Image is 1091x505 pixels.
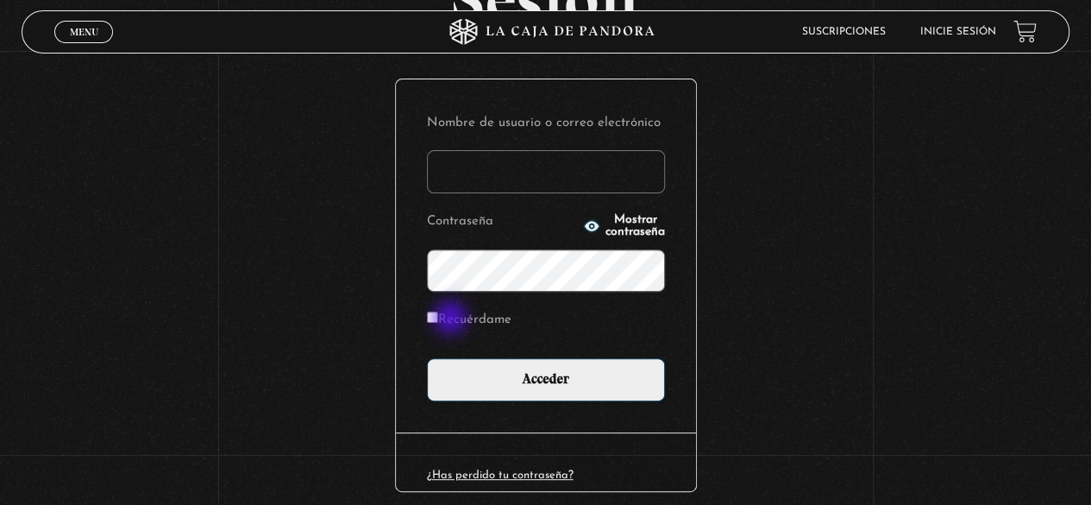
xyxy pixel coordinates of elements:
a: ¿Has perdido tu contraseña? [427,470,574,481]
a: Suscripciones [802,27,886,37]
span: Menu [70,27,98,37]
input: Recuérdame [427,312,438,323]
span: Cerrar [64,41,104,53]
a: View your shopping cart [1013,20,1037,43]
label: Recuérdame [427,307,511,334]
label: Contraseña [427,209,579,236]
input: Acceder [427,358,665,401]
button: Mostrar contraseña [583,214,665,238]
label: Nombre de usuario o correo electrónico [427,110,665,137]
a: Inicie sesión [920,27,996,37]
span: Mostrar contraseña [605,214,665,238]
